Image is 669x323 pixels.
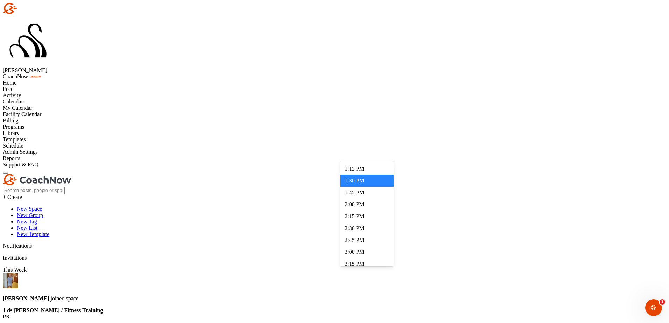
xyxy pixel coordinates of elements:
img: CoachNow [3,3,71,14]
iframe: Intercom live chat [645,299,662,316]
input: Search posts, people or spaces... [3,187,65,194]
div: Programs [3,124,666,130]
div: Billing [3,117,666,124]
div: Home [3,80,666,86]
div: 3:15 PM [340,258,394,270]
div: CoachNow [3,73,666,80]
div: My Calendar [3,105,666,111]
img: square_c8b22097c993bcfd2b698d1eae06ee05.jpg [3,15,53,66]
div: 1:15 PM [340,163,394,175]
label: This Week [3,267,27,273]
b: [PERSON_NAME] [3,295,49,301]
img: CoachNow acadmey [29,75,42,78]
a: New Group [17,212,43,218]
div: Facility Calendar [3,111,666,117]
div: Library [3,130,666,136]
div: [PERSON_NAME] [3,67,666,73]
div: 2:30 PM [340,222,394,234]
div: + Create [3,194,666,200]
p: Invitations [3,255,666,261]
div: 1:30 PM [340,175,394,187]
a: New Space [17,206,42,212]
a: New Tag [17,218,37,224]
div: Reports [3,155,666,161]
div: 2:15 PM [340,210,394,222]
div: 2:00 PM [340,199,394,210]
div: Templates [3,136,666,143]
a: New Template [17,231,49,237]
img: CoachNow [3,174,71,185]
div: PR [3,314,666,320]
span: joined space [3,295,78,301]
div: Activity [3,92,666,99]
div: Schedule [3,143,666,149]
div: Support & FAQ [3,161,666,168]
div: Admin Settings [3,149,666,155]
b: 1 d • [PERSON_NAME] / Fitness Training [3,307,103,313]
span: 1 [660,299,665,305]
div: 2:45 PM [340,234,394,246]
div: Feed [3,86,666,92]
div: Calendar [3,99,666,105]
div: 3:00 PM [340,246,394,258]
img: user avatar [3,273,18,288]
p: Notifications [3,243,666,249]
div: 1:45 PM [340,187,394,199]
a: New List [17,225,37,231]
